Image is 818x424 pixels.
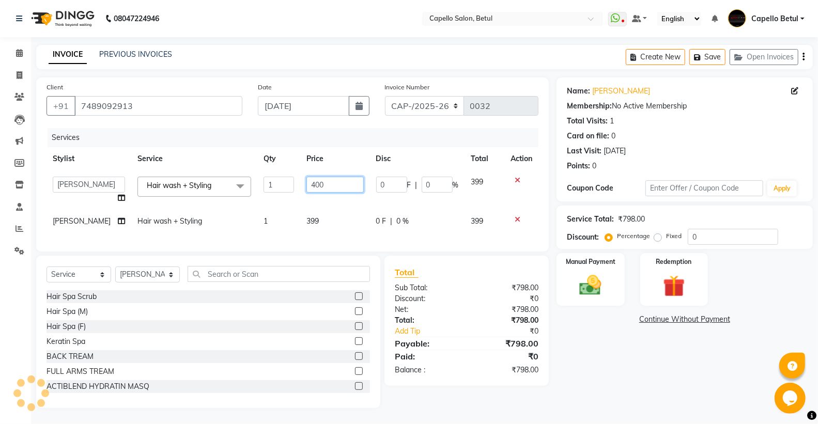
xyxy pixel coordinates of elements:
img: Capello Betul [728,9,746,27]
div: Total: [387,315,467,326]
div: ₹798.00 [467,304,546,315]
div: Hair Spa Scrub [47,291,97,302]
a: Add Tip [387,326,480,337]
div: Discount: [567,232,599,243]
div: Hair Spa (F) [47,321,86,332]
span: Hair wash + Styling [137,216,202,226]
button: Open Invoices [730,49,798,65]
div: 0 [592,161,596,171]
label: Invoice Number [385,83,430,92]
a: PREVIOUS INVOICES [99,50,172,59]
label: Redemption [656,257,692,266]
img: logo [26,4,97,33]
img: _cash.svg [573,273,608,298]
div: Paid: [387,350,467,363]
button: Create New [626,49,685,65]
th: Total [465,147,504,170]
input: Search by Name/Mobile/Email/Code [74,96,242,116]
div: No Active Membership [567,101,802,112]
div: Card on file: [567,131,609,142]
div: ₹0 [467,293,546,304]
label: Client [47,83,63,92]
div: Sub Total: [387,282,467,293]
iframe: chat widget [775,383,808,414]
b: 08047224946 [114,4,159,33]
div: 1 [610,116,614,127]
input: Enter Offer / Coupon Code [645,180,763,196]
span: [PERSON_NAME] [53,216,111,226]
span: 0 F [376,216,387,227]
label: Percentage [617,231,650,241]
span: | [391,216,393,227]
div: Discount: [387,293,467,304]
th: Service [131,147,257,170]
a: INVOICE [49,45,87,64]
div: ₹798.00 [467,337,546,350]
div: Membership: [567,101,612,112]
span: Capello Betul [751,13,798,24]
div: [DATE] [604,146,626,156]
img: _gift.svg [656,273,692,300]
div: ACTIBLEND HYDRATIN MASQ [47,381,149,392]
div: Service Total: [567,214,614,225]
div: Name: [567,86,590,97]
th: Qty [257,147,300,170]
button: +91 [47,96,75,116]
label: Date [258,83,272,92]
span: Total [395,267,419,278]
span: 399 [471,216,484,226]
div: Coupon Code [567,183,645,194]
label: Manual Payment [566,257,615,266]
div: Total Visits: [567,116,608,127]
button: Save [689,49,726,65]
a: x [211,181,216,190]
div: Services [48,128,546,147]
a: [PERSON_NAME] [592,86,650,97]
span: 399 [471,177,484,186]
span: 0 % [397,216,409,227]
div: FULL ARMS TREAM [47,366,114,377]
div: Net: [387,304,467,315]
div: ₹0 [467,350,546,363]
span: 1 [264,216,268,226]
input: Search or Scan [188,266,370,282]
span: 399 [306,216,319,226]
div: Hair Spa (M) [47,306,88,317]
label: Fixed [666,231,682,241]
span: | [415,180,418,191]
div: Balance : [387,365,467,375]
th: Price [300,147,370,170]
div: Keratin Spa [47,336,85,347]
div: BACK TREAM [47,351,94,362]
th: Disc [370,147,465,170]
span: F [407,180,411,191]
div: Last Visit: [567,146,601,156]
div: ₹798.00 [467,315,546,326]
div: ₹0 [480,326,546,337]
button: Apply [767,181,797,196]
div: 0 [611,131,615,142]
div: Points: [567,161,590,171]
span: % [453,180,459,191]
a: Continue Without Payment [559,314,811,325]
th: Action [504,147,538,170]
div: ₹798.00 [618,214,645,225]
div: Payable: [387,337,467,350]
span: Hair wash + Styling [147,181,211,190]
div: ₹798.00 [467,365,546,375]
div: ₹798.00 [467,282,546,293]
th: Stylist [47,147,131,170]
